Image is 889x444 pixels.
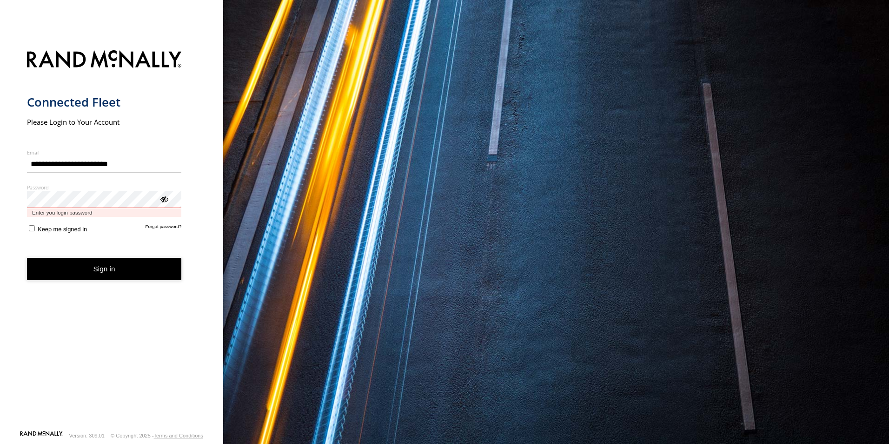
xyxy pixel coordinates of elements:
div: ViewPassword [159,194,168,203]
a: Visit our Website [20,431,63,440]
label: Email [27,149,182,156]
span: Enter you login password [27,208,182,217]
input: Keep me signed in [29,225,35,231]
img: Rand McNally [27,48,182,72]
form: main [27,45,197,430]
div: Version: 309.01 [69,433,105,438]
button: Sign in [27,258,182,281]
label: Password [27,184,182,191]
h1: Connected Fleet [27,94,182,110]
div: © Copyright 2025 - [111,433,203,438]
a: Terms and Conditions [154,433,203,438]
h2: Please Login to Your Account [27,117,182,127]
a: Forgot password? [146,224,182,233]
span: Keep me signed in [38,226,87,233]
